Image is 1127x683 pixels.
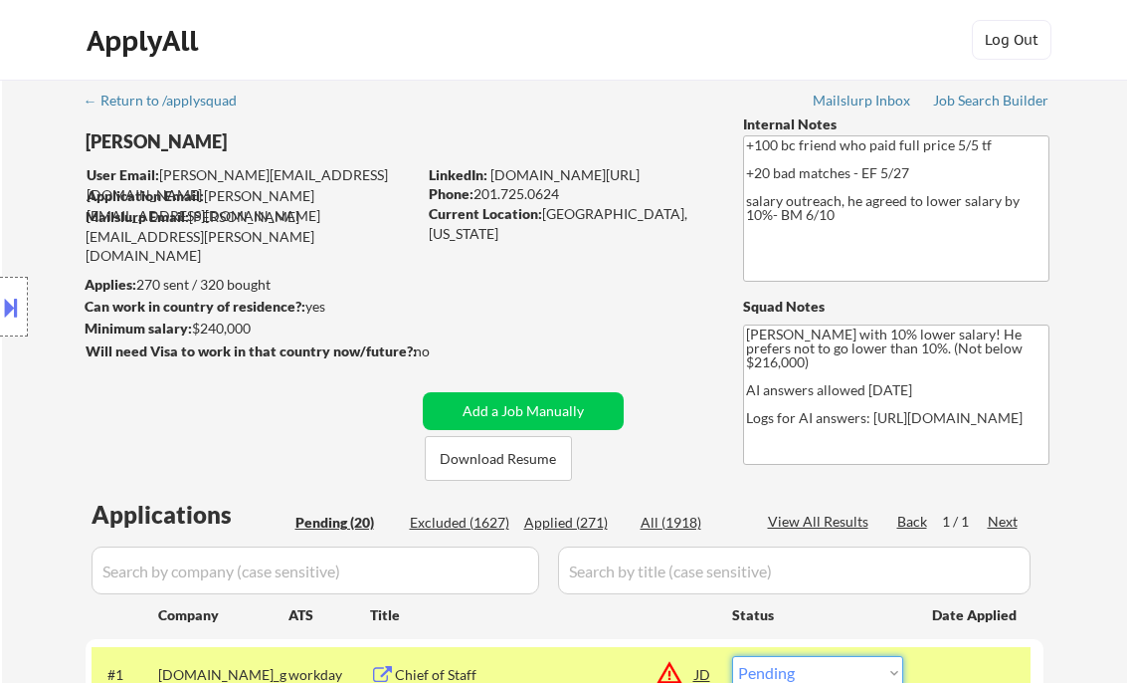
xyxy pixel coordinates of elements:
[370,605,713,625] div: Title
[558,547,1031,594] input: Search by title (case sensitive)
[933,94,1049,108] div: Job Search Builder
[641,513,740,533] div: All (1918)
[988,512,1020,532] div: Next
[87,24,204,58] div: ApplyAll
[429,204,710,243] div: [GEOGRAPHIC_DATA], [US_STATE]
[288,605,370,625] div: ATS
[813,93,912,113] a: Mailslurp Inbox
[743,297,1049,317] div: Squad Notes
[429,205,542,222] strong: Current Location:
[84,93,256,113] a: ← Return to /applysquad
[92,547,539,594] input: Search by company (case sensitive)
[524,513,624,533] div: Applied (271)
[429,185,473,202] strong: Phone:
[942,512,988,532] div: 1 / 1
[813,94,912,108] div: Mailslurp Inbox
[84,94,256,108] div: ← Return to /applysquad
[732,596,903,632] div: Status
[423,392,624,430] button: Add a Job Manually
[972,20,1051,60] button: Log Out
[414,341,470,361] div: no
[92,503,288,527] div: Applications
[295,513,395,533] div: Pending (20)
[410,513,509,533] div: Excluded (1627)
[933,93,1049,113] a: Job Search Builder
[768,512,874,532] div: View All Results
[490,166,640,183] a: [DOMAIN_NAME][URL]
[425,436,572,481] button: Download Resume
[429,166,487,183] strong: LinkedIn:
[743,114,1049,134] div: Internal Notes
[932,605,1020,625] div: Date Applied
[897,512,929,532] div: Back
[429,184,710,204] div: 201.725.0624
[158,605,288,625] div: Company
